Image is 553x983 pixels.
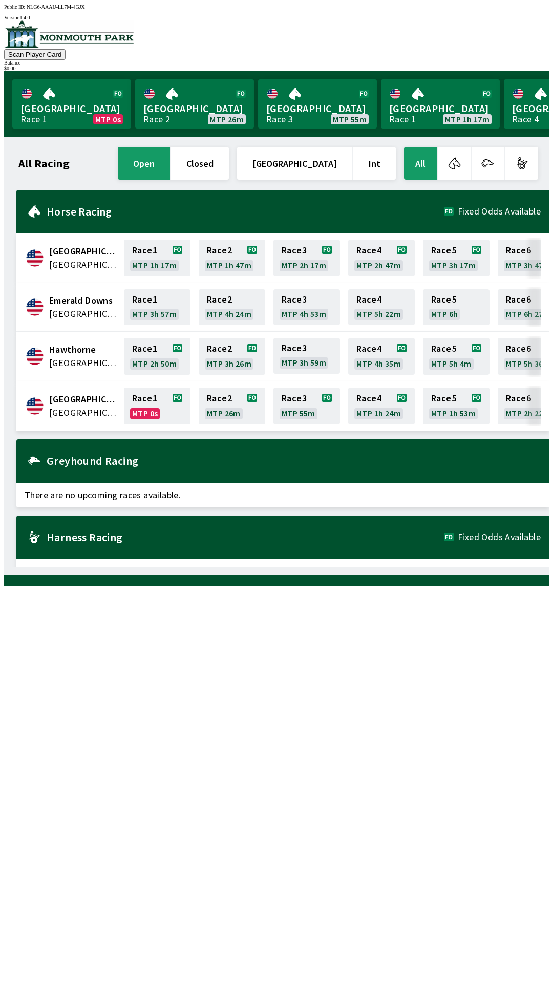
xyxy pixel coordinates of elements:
[47,533,444,541] h2: Harness Racing
[132,295,157,304] span: Race 1
[431,345,456,353] span: Race 5
[423,388,490,424] a: Race5MTP 1h 53m
[282,261,326,269] span: MTP 2h 17m
[356,246,381,254] span: Race 4
[431,310,458,318] span: MTP 6h
[4,49,66,60] button: Scan Player Card
[356,345,381,353] span: Race 4
[210,115,244,123] span: MTP 26m
[49,258,118,271] span: United States
[348,338,415,375] a: Race4MTP 4h 35m
[12,79,131,129] a: [GEOGRAPHIC_DATA]Race 1MTP 0s
[132,394,157,402] span: Race 1
[143,102,246,115] span: [GEOGRAPHIC_DATA]
[512,115,539,123] div: Race 4
[207,394,232,402] span: Race 2
[404,147,437,180] button: All
[273,338,340,375] a: Race3MTP 3h 59m
[356,295,381,304] span: Race 4
[132,310,177,318] span: MTP 3h 57m
[506,359,550,368] span: MTP 5h 36m
[458,533,541,541] span: Fixed Odds Available
[282,344,307,352] span: Race 3
[4,4,549,10] div: Public ID:
[207,310,251,318] span: MTP 4h 24m
[132,409,158,417] span: MTP 0s
[356,310,401,318] span: MTP 5h 22m
[207,246,232,254] span: Race 2
[132,359,177,368] span: MTP 2h 50m
[4,15,549,20] div: Version 1.4.0
[20,115,47,123] div: Race 1
[348,289,415,325] a: Race4MTP 5h 22m
[423,240,490,276] a: Race5MTP 3h 17m
[282,409,315,417] span: MTP 55m
[506,295,531,304] span: Race 6
[118,147,170,180] button: open
[49,356,118,370] span: United States
[207,359,251,368] span: MTP 3h 26m
[207,261,251,269] span: MTP 1h 47m
[506,310,550,318] span: MTP 6h 27m
[4,60,549,66] div: Balance
[49,307,118,320] span: United States
[423,338,490,375] a: Race5MTP 5h 4m
[282,394,307,402] span: Race 3
[506,246,531,254] span: Race 6
[16,559,549,583] span: There are no upcoming races available.
[266,102,369,115] span: [GEOGRAPHIC_DATA]
[458,207,541,216] span: Fixed Odds Available
[353,147,396,180] button: Int
[282,310,326,318] span: MTP 4h 53m
[273,388,340,424] a: Race3MTP 55m
[135,79,254,129] a: [GEOGRAPHIC_DATA]Race 2MTP 26m
[47,207,444,216] h2: Horse Racing
[506,345,531,353] span: Race 6
[143,115,170,123] div: Race 2
[49,393,118,406] span: Monmouth Park
[171,147,229,180] button: closed
[124,240,190,276] a: Race1MTP 1h 17m
[431,359,472,368] span: MTP 5h 4m
[199,338,265,375] a: Race2MTP 3h 26m
[273,240,340,276] a: Race3MTP 2h 17m
[273,289,340,325] a: Race3MTP 4h 53m
[266,115,293,123] div: Race 3
[124,289,190,325] a: Race1MTP 3h 57m
[506,409,550,417] span: MTP 2h 22m
[49,343,118,356] span: Hawthorne
[356,394,381,402] span: Race 4
[207,345,232,353] span: Race 2
[124,388,190,424] a: Race1MTP 0s
[381,79,500,129] a: [GEOGRAPHIC_DATA]Race 1MTP 1h 17m
[27,4,85,10] span: NLG6-AAAU-LL7M-4GJX
[49,294,118,307] span: Emerald Downs
[4,66,549,71] div: $ 0.00
[431,246,456,254] span: Race 5
[389,102,492,115] span: [GEOGRAPHIC_DATA]
[431,295,456,304] span: Race 5
[431,394,456,402] span: Race 5
[506,394,531,402] span: Race 6
[124,338,190,375] a: Race1MTP 2h 50m
[356,261,401,269] span: MTP 2h 47m
[389,115,416,123] div: Race 1
[333,115,367,123] span: MTP 55m
[445,115,490,123] span: MTP 1h 17m
[49,245,118,258] span: Canterbury Park
[49,406,118,419] span: United States
[348,240,415,276] a: Race4MTP 2h 47m
[47,457,541,465] h2: Greyhound Racing
[199,240,265,276] a: Race2MTP 1h 47m
[132,261,177,269] span: MTP 1h 17m
[258,79,377,129] a: [GEOGRAPHIC_DATA]Race 3MTP 55m
[16,483,549,507] span: There are no upcoming races available.
[506,261,550,269] span: MTP 3h 47m
[348,388,415,424] a: Race4MTP 1h 24m
[4,20,134,48] img: venue logo
[199,388,265,424] a: Race2MTP 26m
[132,246,157,254] span: Race 1
[18,159,70,167] h1: All Racing
[356,359,401,368] span: MTP 4h 35m
[95,115,121,123] span: MTP 0s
